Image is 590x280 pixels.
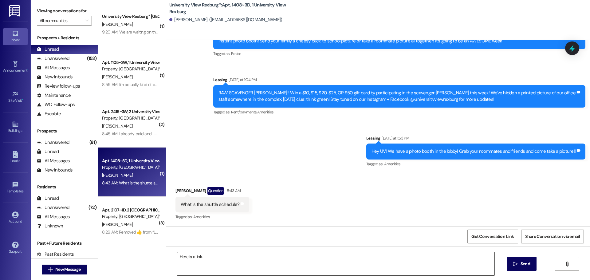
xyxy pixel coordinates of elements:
div: New Inbounds [37,74,73,80]
a: Account [3,210,28,226]
a: Templates • [3,179,28,196]
span: [PERSON_NAME] [102,123,133,129]
span: Praise [231,51,241,56]
div: [DATE] at 1:53 PM [380,135,409,141]
div: Leasing [213,77,585,85]
div: Tagged as: [213,49,585,58]
div: Property: [GEOGRAPHIC_DATA]* [102,213,159,220]
span: Get Conversation Link [471,233,514,240]
div: Prospects [31,128,98,134]
button: New Message [42,265,87,274]
div: Property: [GEOGRAPHIC_DATA]* [102,164,159,171]
a: Buildings [3,119,28,136]
div: Unanswered [37,55,69,62]
span: Amenities [193,214,210,219]
div: Escalate [37,111,61,117]
span: Amenities [257,109,274,115]
div: All Messages [37,214,70,220]
div: (81) [88,138,98,147]
button: Send [507,257,537,271]
span: Amenities [384,161,401,167]
div: Past + Future Residents [31,240,98,246]
div: University View Rexburg* [GEOGRAPHIC_DATA] [102,13,159,20]
div: All Messages [37,158,70,164]
i:  [513,262,518,266]
div: Tagged as: [213,108,585,116]
div: 8:43 AM [225,187,241,194]
div: Unknown [37,223,63,229]
a: Site Visit • [3,89,28,105]
div: Property: [GEOGRAPHIC_DATA]* [102,115,159,121]
span: [PERSON_NAME] [102,22,133,27]
div: [DATE] at 1:04 PM [227,77,257,83]
div: All Messages [37,65,70,71]
div: Apt. 1408~3D, 1 University View Rexburg [102,158,159,164]
i:  [565,262,569,266]
div: RAW SCAVENGER [PERSON_NAME]!! Win a $10, $15, $20, $25, OR $50 gift card by participating in the ... [218,90,576,103]
div: Unanswered [37,204,69,211]
div: Past Residents [37,251,74,258]
div: Unread [37,46,59,53]
div: Apt. 1105~3W, 1 University View Rexburg [102,59,159,66]
button: Get Conversation Link [467,230,518,243]
textarea: Here is a link: [177,252,494,275]
div: Property: [GEOGRAPHIC_DATA]* [102,66,159,72]
input: All communities [40,16,82,26]
div: [PERSON_NAME]. ([EMAIL_ADDRESS][DOMAIN_NAME]) [169,17,282,23]
div: Leasing [366,135,585,144]
b: University View Rexburg*: Apt. 1408~3D, 1 University View Rexburg [169,2,292,15]
div: 8:59 AM: I'm actually kind of confused about that charge. I was put on a payment plan before the ... [102,82,531,87]
div: Maintenance [37,92,71,99]
div: Prospects + Residents [31,35,98,41]
span: New Message [55,266,81,273]
div: (72) [87,203,98,212]
div: Apt. 2415~3W, 2 University View Rexburg [102,108,159,115]
span: Rent/payments , [231,109,257,115]
div: Apt. 2107~1D, 2 [GEOGRAPHIC_DATA] [102,207,159,213]
div: What is the shuttle schedule? [181,201,239,208]
div: 8:26 AM: Removed ‌👍‌ from “ Leasing (University View Rexburg*): Hey UV! We have a photo booth in ... [102,229,408,235]
div: Tagged as: [175,212,249,221]
div: Residents [31,184,98,190]
div: Tagged as: [366,160,585,168]
div: New Inbounds [37,167,73,173]
div: Unread [37,195,59,202]
div: Unread [37,148,59,155]
div: Question [207,187,224,195]
a: Leads [3,149,28,166]
div: [PERSON_NAME] [175,187,249,197]
label: Viewing conversations for [37,6,92,16]
span: Share Conversation via email [525,233,580,240]
span: • [27,67,28,72]
div: 9:20 AM: We are waiting on the email from admin saying the hold was removed. They said it would b... [102,29,303,35]
a: Support [3,240,28,256]
button: Share Conversation via email [521,230,584,243]
div: WO Follow-ups [37,101,75,108]
div: Unanswered [37,139,69,146]
span: [PERSON_NAME] [102,222,133,227]
span: [PERSON_NAME] [102,172,133,178]
span: [PERSON_NAME] [102,74,133,80]
div: (153) [85,54,98,63]
span: • [24,188,25,192]
span: Send [521,261,530,267]
div: Review follow-ups [37,83,80,89]
i:  [48,267,53,272]
div: Hey UV! We have a photo booth in the lobby! Grab your roommates and friends and come take a pictu... [372,148,576,155]
div: 8:45 AM: I already paid and I can show you all my receipts. Someone talked to me about it too bec... [102,131,412,136]
i:  [85,18,88,23]
img: ResiDesk Logo [9,5,22,17]
a: Inbox [3,28,28,45]
div: 8:43 AM: What is the shuttle schedule? [102,180,171,186]
span: • [22,97,23,102]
